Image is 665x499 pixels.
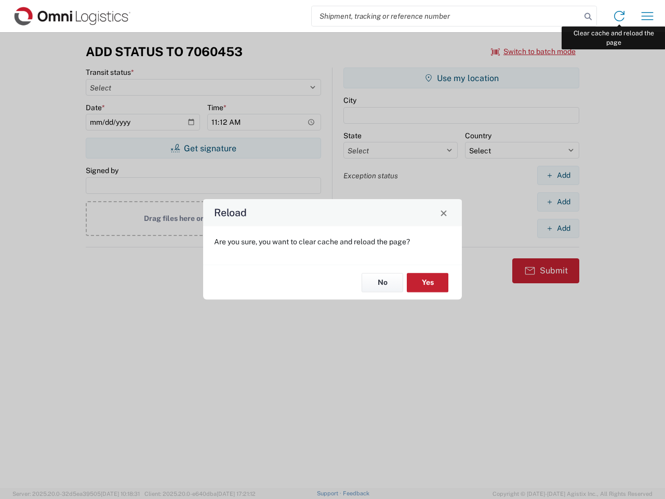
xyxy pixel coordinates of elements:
button: No [362,273,403,292]
h4: Reload [214,205,247,220]
input: Shipment, tracking or reference number [312,6,581,26]
button: Yes [407,273,448,292]
p: Are you sure, you want to clear cache and reload the page? [214,237,451,246]
button: Close [436,205,451,220]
